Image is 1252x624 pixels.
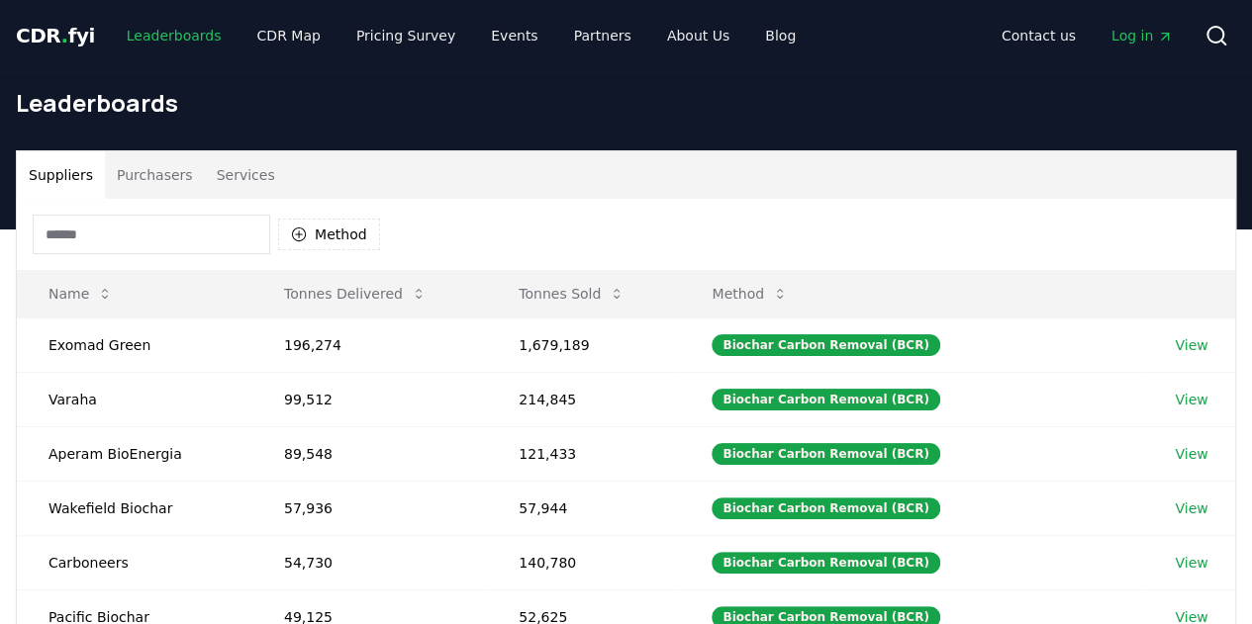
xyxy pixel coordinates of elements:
[16,22,95,49] a: CDR.fyi
[105,151,205,199] button: Purchasers
[111,18,812,53] nav: Main
[1175,390,1207,409] a: View
[252,372,487,426] td: 99,512
[986,18,1189,53] nav: Main
[487,372,680,426] td: 214,845
[487,317,680,372] td: 1,679,189
[1111,26,1173,45] span: Log in
[1175,553,1207,573] a: View
[749,18,812,53] a: Blog
[17,535,252,589] td: Carboneers
[1096,18,1189,53] a: Log in
[696,274,804,313] button: Method
[17,372,252,426] td: Varaha
[712,497,939,519] div: Biochar Carbon Removal (BCR)
[558,18,647,53] a: Partners
[1175,444,1207,464] a: View
[986,18,1092,53] a: Contact us
[17,426,252,481] td: Aperam BioEnergia
[712,389,939,410] div: Biochar Carbon Removal (BCR)
[252,535,487,589] td: 54,730
[205,151,287,199] button: Services
[252,481,487,535] td: 57,936
[17,317,252,372] td: Exomad Green
[487,426,680,481] td: 121,433
[503,274,640,313] button: Tonnes Sold
[252,317,487,372] td: 196,274
[241,18,337,53] a: CDR Map
[487,481,680,535] td: 57,944
[475,18,553,53] a: Events
[340,18,471,53] a: Pricing Survey
[33,274,129,313] button: Name
[487,535,680,589] td: 140,780
[16,24,95,47] span: CDR fyi
[712,443,939,465] div: Biochar Carbon Removal (BCR)
[651,18,745,53] a: About Us
[16,87,1236,119] h1: Leaderboards
[111,18,238,53] a: Leaderboards
[252,426,487,481] td: 89,548
[712,334,939,356] div: Biochar Carbon Removal (BCR)
[17,481,252,535] td: Wakefield Biochar
[17,151,105,199] button: Suppliers
[712,552,939,574] div: Biochar Carbon Removal (BCR)
[1175,498,1207,518] a: View
[278,219,380,250] button: Method
[61,24,68,47] span: .
[1175,335,1207,355] a: View
[268,274,442,313] button: Tonnes Delivered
